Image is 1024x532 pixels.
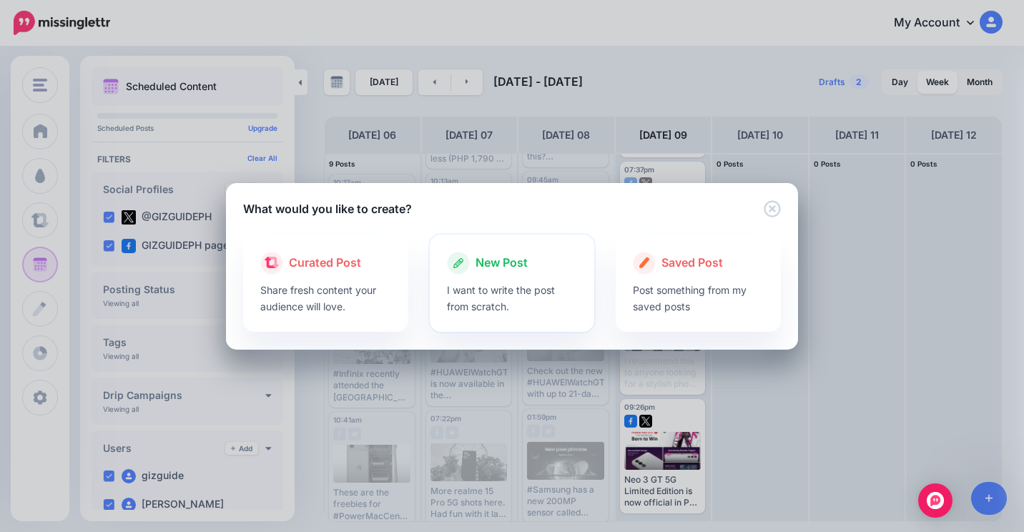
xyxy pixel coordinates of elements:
span: New Post [476,254,528,272]
button: Close [764,200,781,218]
img: curate.png [265,257,279,268]
h5: What would you like to create? [243,200,412,217]
span: Saved Post [661,254,723,272]
img: create.png [639,257,650,268]
div: Open Intercom Messenger [918,483,952,518]
p: Post something from my saved posts [633,282,764,315]
p: I want to write the post from scratch. [447,282,578,315]
span: Curated Post [289,254,361,272]
p: Share fresh content your audience will love. [260,282,391,315]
